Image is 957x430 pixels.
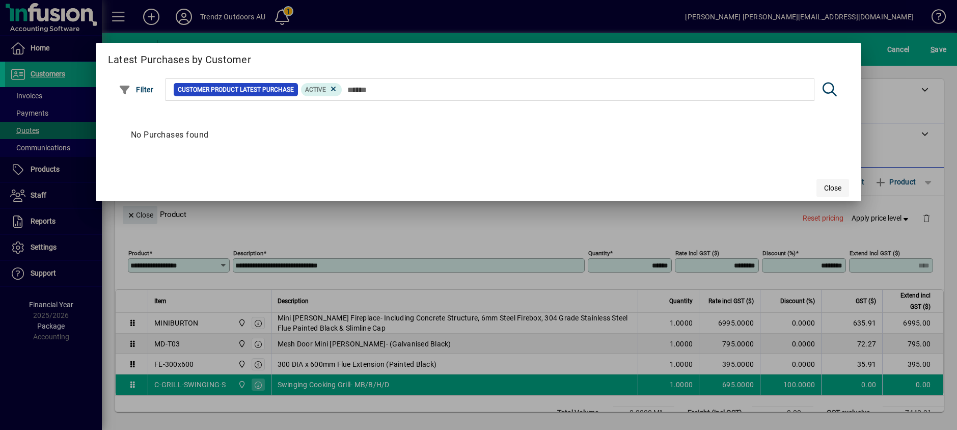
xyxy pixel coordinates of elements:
[121,119,836,151] div: No Purchases found
[824,183,841,194] span: Close
[178,85,294,95] span: Customer Product Latest Purchase
[116,80,156,99] button: Filter
[301,83,342,96] mat-chip: Product Activation Status: Active
[816,179,849,197] button: Close
[119,86,154,94] span: Filter
[96,43,861,72] h2: Latest Purchases by Customer
[305,86,326,93] span: Active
